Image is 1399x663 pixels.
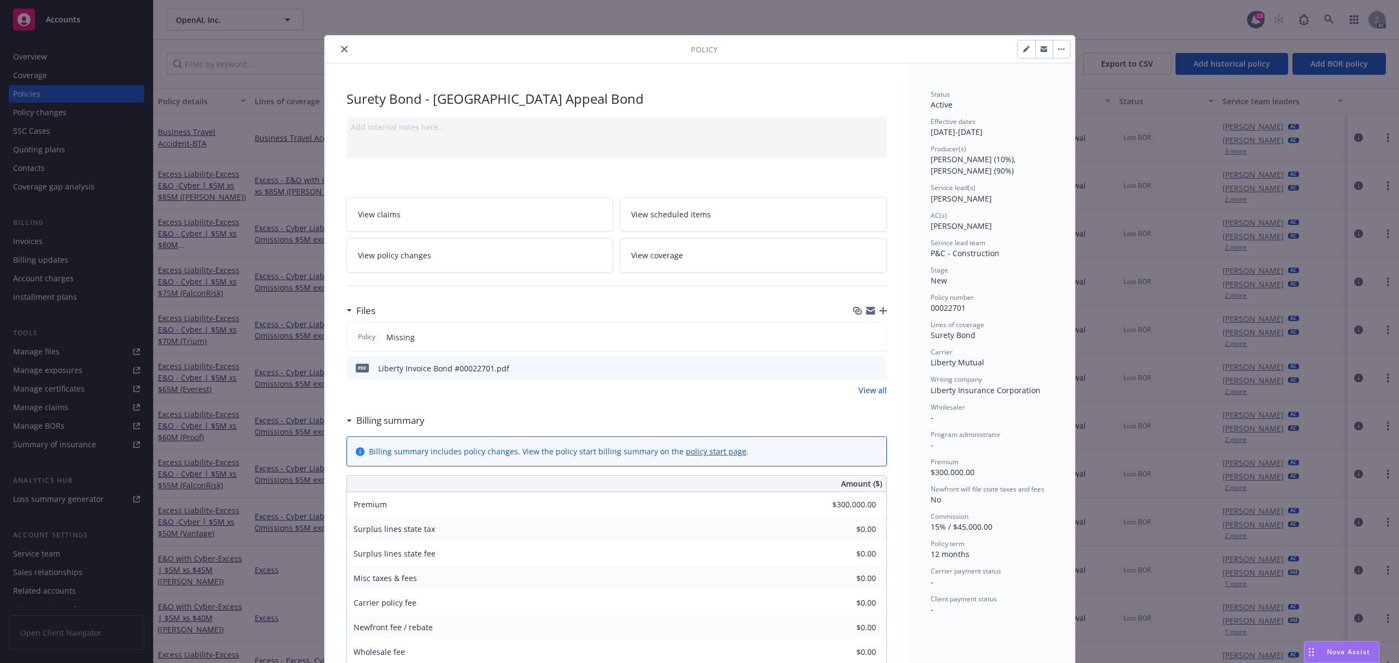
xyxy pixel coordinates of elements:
button: preview file [873,363,883,374]
span: Newfront fee / rebate [354,622,433,632]
span: Policy [356,332,378,342]
span: 15% / $45,000.00 [931,522,992,532]
span: View scheduled items [631,209,711,220]
div: Billing summary includes policy changes. View the policy start billing summary on the . [369,446,749,457]
span: AC(s) [931,211,947,220]
a: View claims [346,197,614,232]
span: Carrier payment status [931,566,1001,576]
span: New [931,275,947,286]
a: View coverage [620,238,887,273]
input: 0.00 [812,546,883,562]
span: Commission [931,512,968,521]
button: Nova Assist [1304,641,1379,663]
div: Drag to move [1304,642,1318,662]
a: policy start page [686,446,746,457]
button: download file [855,363,864,374]
span: 12 months [931,549,969,559]
div: [DATE] - [DATE] [931,117,1053,138]
h3: Files [356,304,375,318]
span: 00022701 [931,303,966,313]
span: [PERSON_NAME] [931,221,992,231]
span: Premium [354,499,387,510]
span: Carrier [931,347,953,357]
button: close [338,43,351,56]
span: Surplus lines state tax [354,524,435,534]
input: 0.00 [812,570,883,587]
span: Surety Bond [931,330,975,340]
span: Amount ($) [841,478,882,489]
span: pdf [356,364,369,372]
span: P&C - Construction [931,248,1000,258]
a: View scheduled items [620,197,887,232]
h3: Billing summary [356,413,425,428]
div: Liberty Invoice Bond #00022701.pdf [378,363,509,374]
span: Wholesale fee [354,647,405,657]
span: Effective dates [931,117,975,126]
span: [PERSON_NAME] (10%), [PERSON_NAME] (90%) [931,154,1018,176]
span: Program administrator [931,430,1001,439]
span: View policy changes [358,250,431,261]
input: 0.00 [812,521,883,537]
span: Status [931,90,950,99]
div: Billing summary [346,413,425,428]
input: 0.00 [812,619,883,636]
span: Policy number [931,293,974,302]
a: View all [859,384,887,396]
span: [PERSON_NAME] [931,193,992,204]
span: Service lead(s) [931,183,975,192]
span: Stage [931,265,948,275]
span: Lines of coverage [931,320,984,329]
span: Liberty Mutual [931,357,984,368]
a: View policy changes [346,238,614,273]
span: Wholesaler [931,402,965,412]
span: No [931,494,941,505]
span: View claims [358,209,401,220]
span: Active [931,99,953,110]
div: Add internal notes here... [351,121,883,133]
span: Policy [691,44,718,55]
span: Policy term [931,539,965,548]
span: Nova Assist [1327,647,1370,656]
span: Writing company [931,375,982,384]
span: Service lead team [931,238,985,247]
div: Files [346,304,375,318]
span: Client payment status [931,594,997,603]
span: Newfront will file state taxes and fees [931,484,1044,494]
div: Surety Bond - [GEOGRAPHIC_DATA] Appeal Bond [346,90,887,108]
span: View coverage [631,250,683,261]
span: Missing [386,331,415,343]
span: Carrier policy fee [354,597,416,608]
span: Misc taxes & fees [354,573,417,583]
span: - [931,440,933,450]
input: 0.00 [812,644,883,660]
span: $300,000.00 [931,467,974,477]
span: Producer(s) [931,144,966,153]
input: 0.00 [812,595,883,611]
input: 0.00 [812,496,883,513]
span: Premium [931,457,959,466]
span: - [931,577,933,587]
span: - [931,412,933,423]
span: - [931,604,933,614]
span: Liberty Insurance Corporation [931,385,1041,395]
span: Surplus lines state fee [354,548,436,559]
